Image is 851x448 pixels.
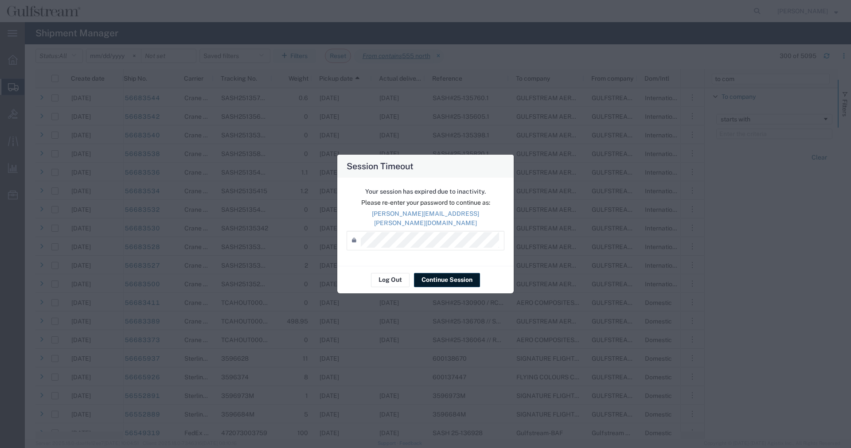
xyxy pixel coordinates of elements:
[347,187,504,196] p: Your session has expired due to inactivity.
[347,198,504,207] p: Please re-enter your password to continue as:
[414,273,480,287] button: Continue Session
[371,273,410,287] button: Log Out
[347,160,414,172] h4: Session Timeout
[347,209,504,228] p: [PERSON_NAME][EMAIL_ADDRESS][PERSON_NAME][DOMAIN_NAME]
